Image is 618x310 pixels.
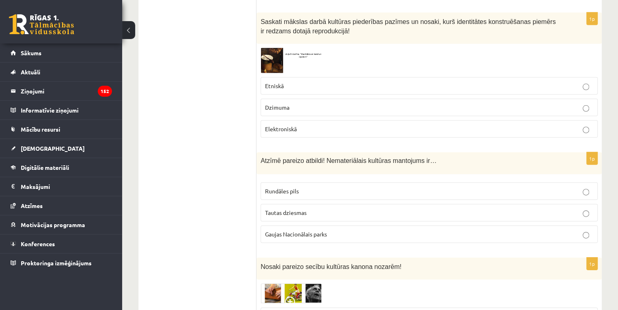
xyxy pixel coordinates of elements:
a: Informatīvie ziņojumi [11,101,112,119]
input: Rundāles pils [583,189,589,195]
input: Etniskā [583,84,589,90]
span: Motivācijas programma [21,221,85,228]
a: Rīgas 1. Tālmācības vidusskola [9,14,74,35]
span: Aktuāli [21,68,40,76]
span: Sākums [21,49,42,56]
a: [DEMOGRAPHIC_DATA] [11,139,112,158]
span: Digitālie materiāli [21,164,69,171]
input: Elektroniskā [583,127,589,133]
legend: Informatīvie ziņojumi [21,101,112,119]
a: Atzīmes [11,196,112,215]
p: 1p [586,152,598,165]
input: Tautas dziesmas [583,210,589,217]
a: Proktoringa izmēģinājums [11,254,112,272]
span: Nosaki pareizo secību kultūras kanona nozarēm! [261,263,401,270]
span: Rundāles pils [265,187,299,195]
a: Ziņojumi152 [11,82,112,100]
a: Maksājumi [11,177,112,196]
span: Proktoringa izmēģinājums [21,259,92,267]
a: Mācību resursi [11,120,112,139]
span: Atzīmē pareizo atbildi! Nemateriālais kultūras mantojums ir… [261,157,436,164]
span: Mācību resursi [21,126,60,133]
span: Etniskā [265,82,284,89]
a: Sākums [11,43,112,62]
span: Tautas dziesmas [265,209,307,216]
img: Ekr%C4%81nuz%C5%86%C4%93mums_2024-07-24_223114.png [261,284,322,303]
a: Aktuāli [11,63,112,81]
a: Digitālie materiāli [11,158,112,177]
span: Konferences [21,240,55,247]
img: Ekr%C4%81nuz%C5%86%C4%93mums_2024-07-24_222611.png [261,48,322,73]
input: Dzimuma [583,105,589,112]
span: Gaujas Nacionālais parks [265,230,327,238]
a: Motivācijas programma [11,215,112,234]
legend: Ziņojumi [21,82,112,100]
span: [DEMOGRAPHIC_DATA] [21,145,85,152]
i: 152 [98,86,112,97]
input: Gaujas Nacionālais parks [583,232,589,238]
p: 1p [586,12,598,25]
legend: Maksājumi [21,177,112,196]
a: Konferences [11,234,112,253]
span: Dzimuma [265,104,289,111]
span: Elektroniskā [265,125,297,132]
span: Saskati mākslas darbā kultūras piederības pazīmes un nosaki, kurš identitātes konstruēšanas piemē... [261,18,556,35]
span: Atzīmes [21,202,43,209]
p: 1p [586,257,598,270]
